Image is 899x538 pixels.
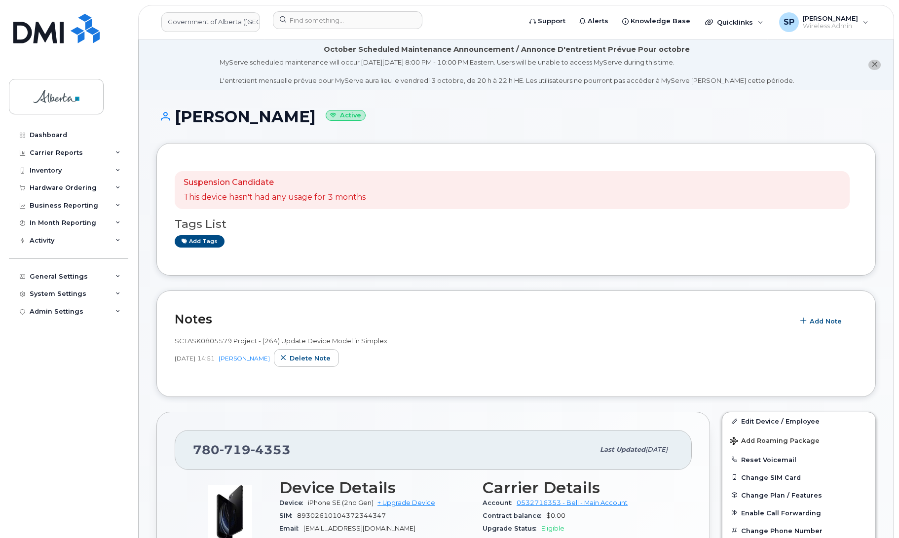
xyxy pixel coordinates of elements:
[722,486,875,504] button: Change Plan / Features
[483,499,517,506] span: Account
[730,437,820,446] span: Add Roaming Package
[220,58,794,85] div: MyServe scheduled maintenance will occur [DATE][DATE] 8:00 PM - 10:00 PM Eastern. Users will be u...
[184,192,366,203] p: This device hasn't had any usage for 3 months
[290,354,331,363] span: Delete note
[175,235,225,248] a: Add tags
[175,218,858,230] h3: Tags List
[297,512,386,519] span: 89302610104372344347
[175,312,789,326] h2: Notes
[219,355,270,362] a: [PERSON_NAME]
[324,44,690,55] div: October Scheduled Maintenance Announcement / Annonce D'entretient Prévue Pour octobre
[722,451,875,468] button: Reset Voicemail
[546,512,565,519] span: $0.00
[377,499,435,506] a: + Upgrade Device
[741,509,821,516] span: Enable Call Forwarding
[184,177,366,188] p: Suspension Candidate
[308,499,374,506] span: iPhone SE (2nd Gen)
[794,313,850,330] button: Add Note
[274,349,339,367] button: Delete note
[600,446,645,453] span: Last updated
[279,479,471,497] h3: Device Details
[326,110,366,121] small: Active
[175,354,195,362] span: [DATE]
[810,317,842,326] span: Add Note
[279,525,303,532] span: Email
[279,499,308,506] span: Device
[722,504,875,522] button: Enable Call Forwarding
[645,446,668,453] span: [DATE]
[156,108,876,125] h1: [PERSON_NAME]
[722,468,875,486] button: Change SIM Card
[483,525,541,532] span: Upgrade Status
[303,525,415,532] span: [EMAIL_ADDRESS][DOMAIN_NAME]
[741,491,822,499] span: Change Plan / Features
[483,479,674,497] h3: Carrier Details
[193,442,291,457] span: 780
[175,337,387,345] span: SCTASK0805579 Project - (264) Update Device Model in Simplex
[220,442,251,457] span: 719
[197,354,215,362] span: 14:51
[541,525,564,532] span: Eligible
[722,430,875,450] button: Add Roaming Package
[483,512,546,519] span: Contract balance
[279,512,297,519] span: SIM
[251,442,291,457] span: 4353
[517,499,628,506] a: 0532716353 - Bell - Main Account
[722,412,875,430] a: Edit Device / Employee
[868,60,881,70] button: close notification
